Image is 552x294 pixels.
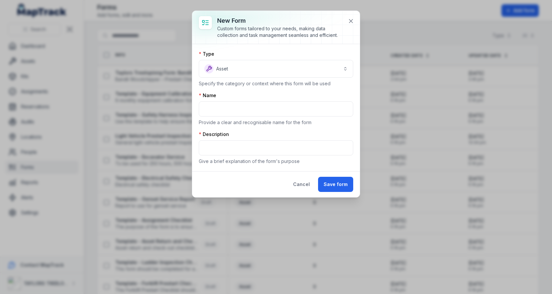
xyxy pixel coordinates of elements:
[199,92,216,99] label: Name
[199,158,353,165] p: Give a brief explanation of the form's purpose
[287,177,315,192] button: Cancel
[199,51,214,57] label: Type
[217,16,343,25] h3: New form
[199,131,229,138] label: Description
[199,119,353,126] p: Provide a clear and recognisable name for the form
[199,60,353,78] button: Asset
[199,80,353,87] p: Specify the category or context where this form will be used
[217,25,343,39] div: Custom forms tailored to your needs, making data collection and task management seamless and effi...
[318,177,353,192] button: Save form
